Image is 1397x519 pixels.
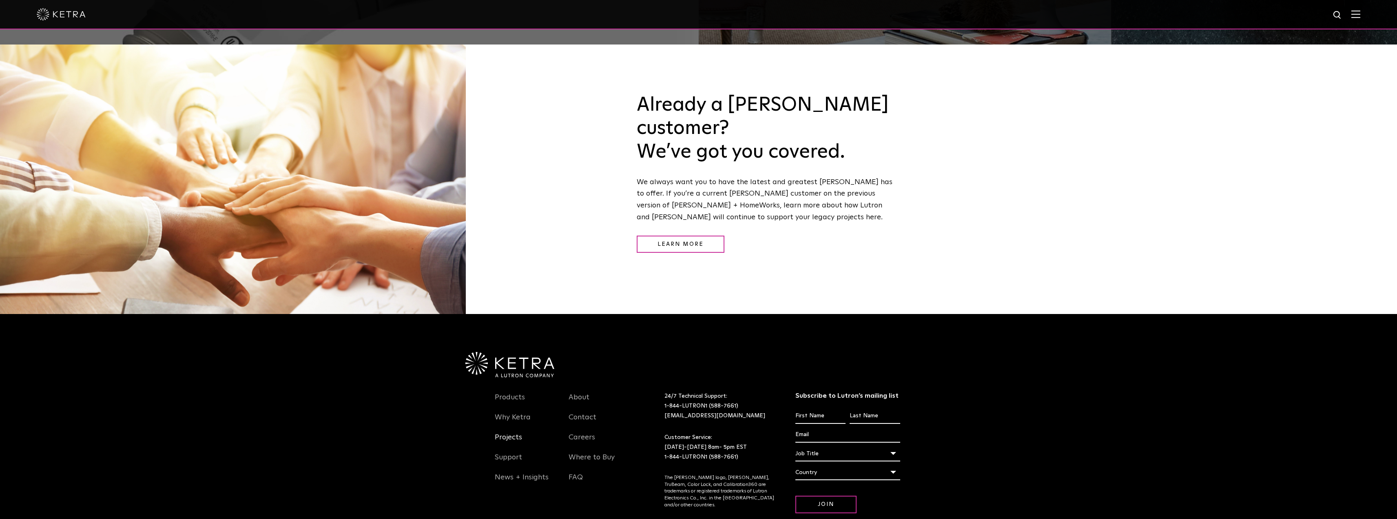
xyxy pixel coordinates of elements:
[664,403,738,409] a: 1-844-LUTRON1 (588-7661)
[637,236,724,253] a: Learn More
[637,94,897,164] h3: Already a [PERSON_NAME] customer? We’ve got you covered.
[569,393,589,412] a: About
[795,446,900,461] div: Job Title
[1351,10,1360,18] img: Hamburger%20Nav.svg
[569,413,596,432] a: Contact
[850,408,900,424] input: Last Name
[495,413,531,432] a: Why Ketra
[495,453,522,472] a: Support
[795,427,900,443] input: Email
[795,465,900,480] div: Country
[569,433,595,452] a: Careers
[637,176,897,223] p: We always want you to have the latest and greatest [PERSON_NAME] has to offer. If you’re a curren...
[664,433,775,462] p: Customer Service: [DATE]-[DATE] 8am- 5pm EST
[569,473,583,492] a: FAQ
[569,392,631,492] div: Navigation Menu
[495,393,525,412] a: Products
[795,408,846,424] input: First Name
[465,352,554,377] img: Ketra-aLutronCo_White_RGB
[664,454,738,460] a: 1-844-LUTRON1 (588-7661)
[495,392,557,492] div: Navigation Menu
[495,473,549,492] a: News + Insights
[664,413,765,419] a: [EMAIL_ADDRESS][DOMAIN_NAME]
[664,392,775,421] p: 24/7 Technical Support:
[495,433,522,452] a: Projects
[569,453,615,472] a: Where to Buy
[37,8,86,20] img: ketra-logo-2019-white
[1333,10,1343,20] img: search icon
[795,496,857,513] input: Join
[664,474,775,509] p: The [PERSON_NAME] logo, [PERSON_NAME], TruBeam, Color Lock, and Calibration360 are trademarks or ...
[795,392,900,400] h3: Subscribe to Lutron’s mailing list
